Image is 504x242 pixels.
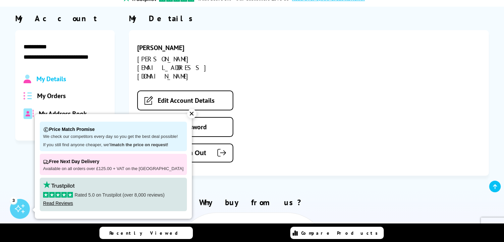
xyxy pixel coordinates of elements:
[24,75,31,83] img: Profile.svg
[36,75,66,83] span: My Details
[43,157,184,166] p: Free Next Day Delivery
[15,197,489,208] h2: Why buy from us?
[43,142,184,148] p: If you still find anyone cheaper, we'll
[43,192,73,198] img: stars-5.svg
[43,125,184,134] p: Price Match Promise
[43,134,184,140] p: We check our competitors every day so you get the best deal possible!
[112,142,168,147] strong: match the price on request!
[37,91,66,100] span: My Orders
[43,181,75,189] img: trustpilot rating
[43,192,184,198] p: Rated 5.0 on Trustpilot (over 8,000 reviews)
[187,109,196,118] div: ✕
[39,109,87,118] span: My Address Book
[137,43,251,52] div: [PERSON_NAME]
[99,227,193,239] a: Recently Viewed
[43,201,73,206] a: Read Reviews
[137,91,233,110] a: Edit Account Details
[129,13,489,24] div: My Details
[137,55,251,81] div: [PERSON_NAME][EMAIL_ADDRESS][DOMAIN_NAME]
[10,197,17,204] div: 3
[43,166,184,172] p: Available on all orders over £125.00 + VAT on the [GEOGRAPHIC_DATA]
[148,149,206,157] span: Sign Out
[15,13,115,24] div: My Account
[24,92,32,100] img: all-order.svg
[109,230,185,236] span: Recently Viewed
[24,108,33,119] img: address-book-duotone-solid.svg
[301,230,381,236] span: Compare Products
[290,227,384,239] a: Compare Products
